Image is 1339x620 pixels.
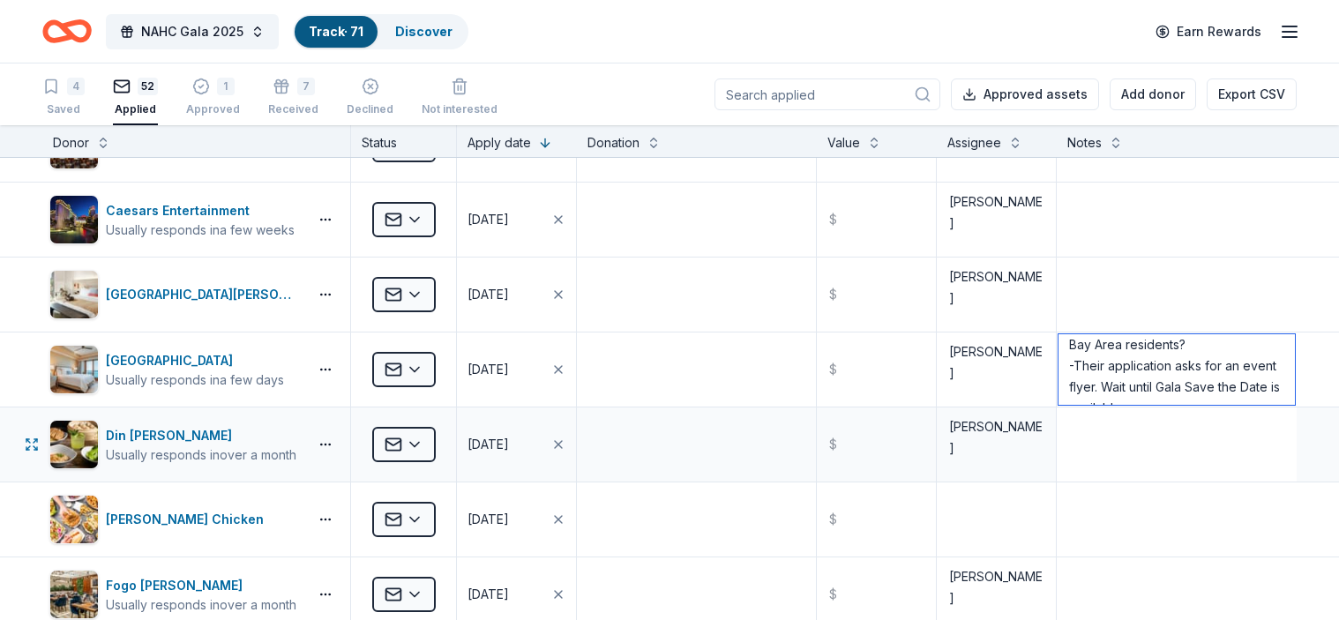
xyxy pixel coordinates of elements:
button: 7Received [268,71,318,125]
div: [GEOGRAPHIC_DATA][PERSON_NAME] [106,284,301,305]
button: Approved assets [951,78,1099,110]
a: Track· 71 [309,24,363,39]
button: Not interested [422,71,497,125]
div: Applied [113,102,158,116]
div: Saved [42,102,85,116]
button: Image for Din Tai FungDin [PERSON_NAME]Usually responds inover a month [49,420,301,469]
div: [DATE] [468,284,509,305]
button: [DATE] [457,407,576,482]
div: Usually responds in over a month [106,446,296,464]
div: [PERSON_NAME] Chicken [106,509,271,530]
span: NAHC Gala 2025 [141,21,243,42]
button: [DATE] [457,482,576,557]
input: Search applied [714,78,940,110]
div: Assignee [947,132,1001,153]
button: Export CSV [1207,78,1297,110]
div: Value [827,132,860,153]
button: Image for Fogo de ChaoFogo [PERSON_NAME]Usually responds inover a month [49,570,301,619]
img: Image for Starbird Chicken [50,496,98,543]
button: Add donor [1110,78,1196,110]
div: Din [PERSON_NAME] [106,425,296,446]
a: Discover [395,24,453,39]
button: Image for Caesars EntertainmentCaesars EntertainmentUsually responds ina few weeks [49,195,301,244]
div: 1 [217,78,235,95]
div: Usually responds in a few days [106,371,284,389]
textarea: [PERSON_NAME] [939,259,1054,330]
div: 7 [297,78,315,95]
img: Image for Caesars Entertainment [50,196,98,243]
button: Track· 71Discover [293,14,468,49]
button: [DATE] [457,332,576,407]
textarea: -May not be geographically eligible - they are located in [GEOGRAPHIC_DATA]. If we are eligible, ... [1058,334,1295,405]
div: Received [268,102,318,116]
button: [DATE] [457,183,576,257]
div: Donation [587,132,640,153]
button: Image for Starbird Chicken[PERSON_NAME] Chicken [49,495,301,544]
div: Status [351,125,457,157]
button: 1Approved [186,71,240,125]
button: 52Applied [113,71,158,125]
button: 4Saved [42,71,85,125]
img: Image for Din Tai Fung [50,421,98,468]
textarea: [PERSON_NAME] [939,184,1054,255]
div: [DATE] [468,584,509,605]
img: Image for Hotel San Luis Obispo [50,271,98,318]
div: Approved [186,102,240,116]
button: Image for Dolphin Bay Resort & Spa[GEOGRAPHIC_DATA]Usually responds ina few days [49,345,301,394]
div: Not interested [422,102,497,116]
textarea: [PERSON_NAME] [939,334,1054,405]
div: Apply date [468,132,531,153]
div: Donor [53,132,89,153]
button: Declined [347,71,393,125]
div: 52 [138,78,158,95]
div: [GEOGRAPHIC_DATA] [106,350,284,371]
a: Home [42,11,92,52]
img: Image for Dolphin Bay Resort & Spa [50,346,98,393]
div: Fogo [PERSON_NAME] [106,575,296,596]
a: Earn Rewards [1145,16,1272,48]
div: Declined [347,102,393,116]
div: [DATE] [468,209,509,230]
button: [DATE] [457,258,576,332]
div: 4 [67,78,85,95]
div: Usually responds in over a month [106,596,296,614]
img: Image for Fogo de Chao [50,571,98,618]
div: [DATE] [468,509,509,530]
textarea: [PERSON_NAME] [939,409,1054,480]
div: Usually responds in a few weeks [106,221,295,239]
button: Image for Hotel San Luis Obispo[GEOGRAPHIC_DATA][PERSON_NAME] [49,270,301,319]
div: Notes [1067,132,1102,153]
div: [DATE] [468,359,509,380]
div: Caesars Entertainment [106,200,295,221]
button: NAHC Gala 2025 [106,14,279,49]
div: [DATE] [468,434,509,455]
